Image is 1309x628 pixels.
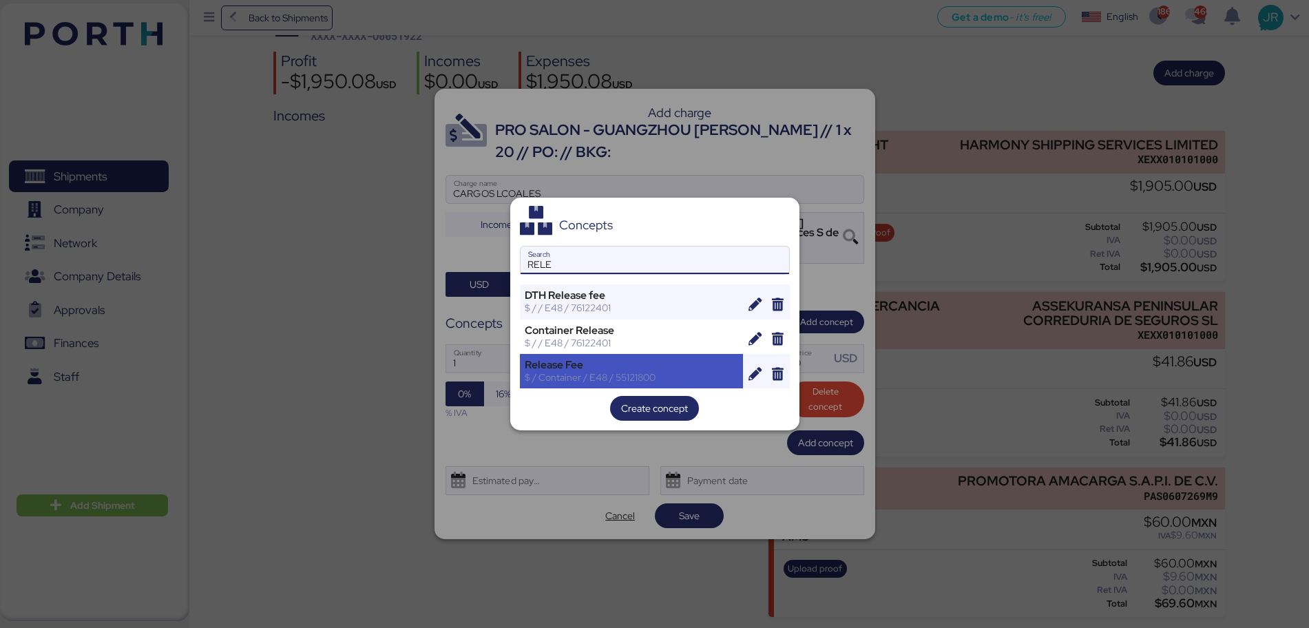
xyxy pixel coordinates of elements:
div: $ / / E48 / 76122401 [525,302,739,314]
div: $ / Container / E48 / 55121800 [525,371,739,384]
div: Concepts [559,219,613,231]
div: $ / / E48 / 76122401 [525,337,739,349]
button: Create concept [610,396,699,421]
div: DTH Release fee [525,289,739,302]
span: Create concept [621,400,688,417]
input: Search [521,247,789,274]
div: Release Fee [525,359,739,371]
div: Container Release [525,324,739,337]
